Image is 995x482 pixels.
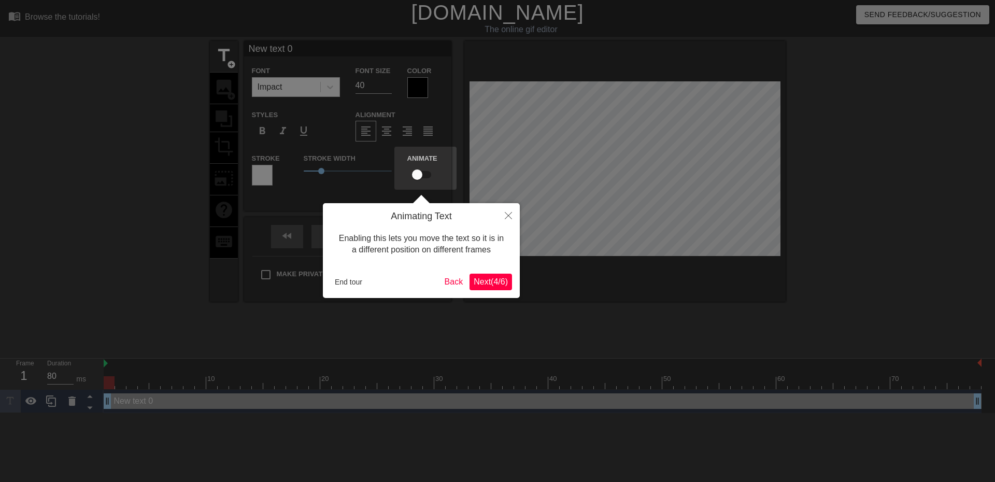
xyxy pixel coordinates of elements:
[470,274,512,290] button: Next
[440,274,467,290] button: Back
[474,277,508,286] span: Next ( 4 / 6 )
[331,222,512,266] div: Enabling this lets you move the text so it is in a different position on different frames
[331,274,366,290] button: End tour
[331,211,512,222] h4: Animating Text
[497,203,520,227] button: Close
